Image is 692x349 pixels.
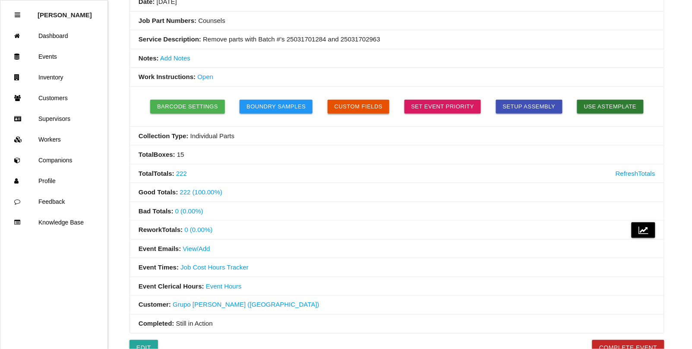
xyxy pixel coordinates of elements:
[139,226,183,233] b: Rework Totals :
[0,171,107,191] a: Profile
[139,73,196,80] b: Work Instructions:
[197,73,213,80] a: Open
[0,108,107,129] a: Supervisors
[15,5,20,25] div: Close
[577,100,644,114] button: Use asTemplate
[130,146,664,165] li: 15
[38,5,92,19] p: Rosie Blandino
[0,191,107,212] a: Feedback
[404,100,481,114] a: Set Event Priority
[183,245,210,252] a: View/Add
[130,12,664,31] li: Counsels
[139,132,189,140] b: Collection Type:
[0,129,107,150] a: Workers
[130,30,664,49] li: Remove parts with Batch #'s 25031701284 and 25031702963
[139,188,178,196] b: Good Totals :
[240,100,313,114] button: Boundry Samples
[139,207,174,215] b: Bad Totals :
[139,301,171,308] b: Customer:
[206,282,242,290] a: Event Hours
[180,188,222,196] a: 222 (100.00%)
[130,127,664,146] li: Individual Parts
[139,17,196,24] b: Job Part Numbers:
[184,226,212,233] a: 0 (0.00%)
[139,282,204,290] b: Event Clerical Hours:
[139,54,159,62] b: Notes:
[139,35,201,43] b: Service Description:
[150,100,225,114] button: Barcode Settings
[328,100,390,114] button: Custom Fields
[139,151,175,158] b: Total Boxes :
[616,169,655,179] a: Refresh Totals
[0,25,107,46] a: Dashboard
[160,54,190,62] a: Add Notes
[180,263,249,271] a: Job Cost Hours Tracker
[0,212,107,233] a: Knowledge Base
[175,207,203,215] a: 0 (0.00%)
[173,301,319,308] a: Grupo [PERSON_NAME] ([GEOGRAPHIC_DATA])
[496,100,562,114] button: Setup Assembly
[0,67,107,88] a: Inventory
[0,150,107,171] a: Companions
[139,245,181,252] b: Event Emails:
[139,170,174,177] b: Total Totals :
[139,263,179,271] b: Event Times:
[139,320,174,327] b: Completed:
[176,170,187,177] a: 222
[0,46,107,67] a: Events
[0,88,107,108] a: Customers
[130,315,664,333] li: Still in Action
